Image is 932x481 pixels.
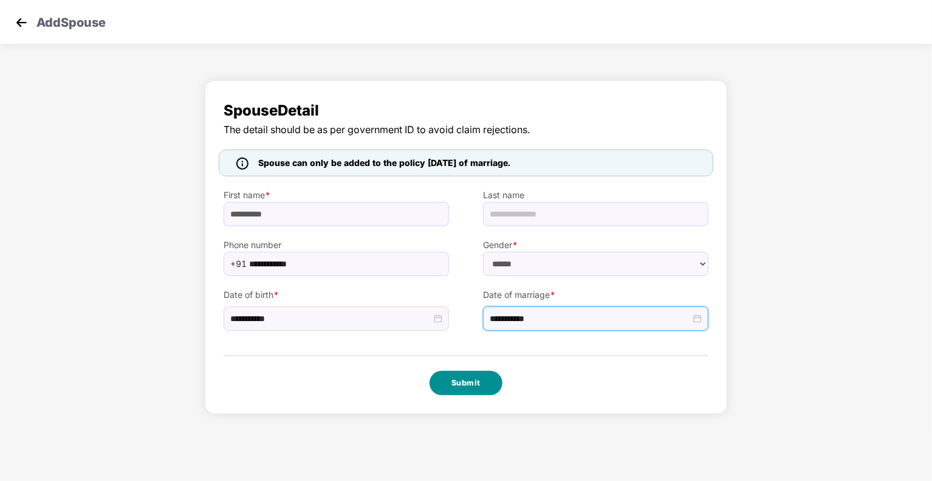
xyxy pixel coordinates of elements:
[224,238,449,252] label: Phone number
[224,99,708,122] span: Spouse Detail
[12,13,30,32] img: svg+xml;base64,PHN2ZyB4bWxucz0iaHR0cDovL3d3dy53My5vcmcvMjAwMC9zdmciIHdpZHRoPSIzMCIgaGVpZ2h0PSIzMC...
[224,189,449,202] label: First name
[224,288,449,302] label: Date of birth
[236,157,248,170] img: icon
[224,122,708,137] span: The detail should be as per government ID to avoid claim rejections.
[483,189,708,202] label: Last name
[430,371,502,395] button: Submit
[36,13,106,28] p: Add Spouse
[230,255,247,273] span: +91
[258,156,510,170] span: Spouse can only be added to the policy [DATE] of marriage.
[483,288,708,302] label: Date of marriage
[483,238,708,252] label: Gender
